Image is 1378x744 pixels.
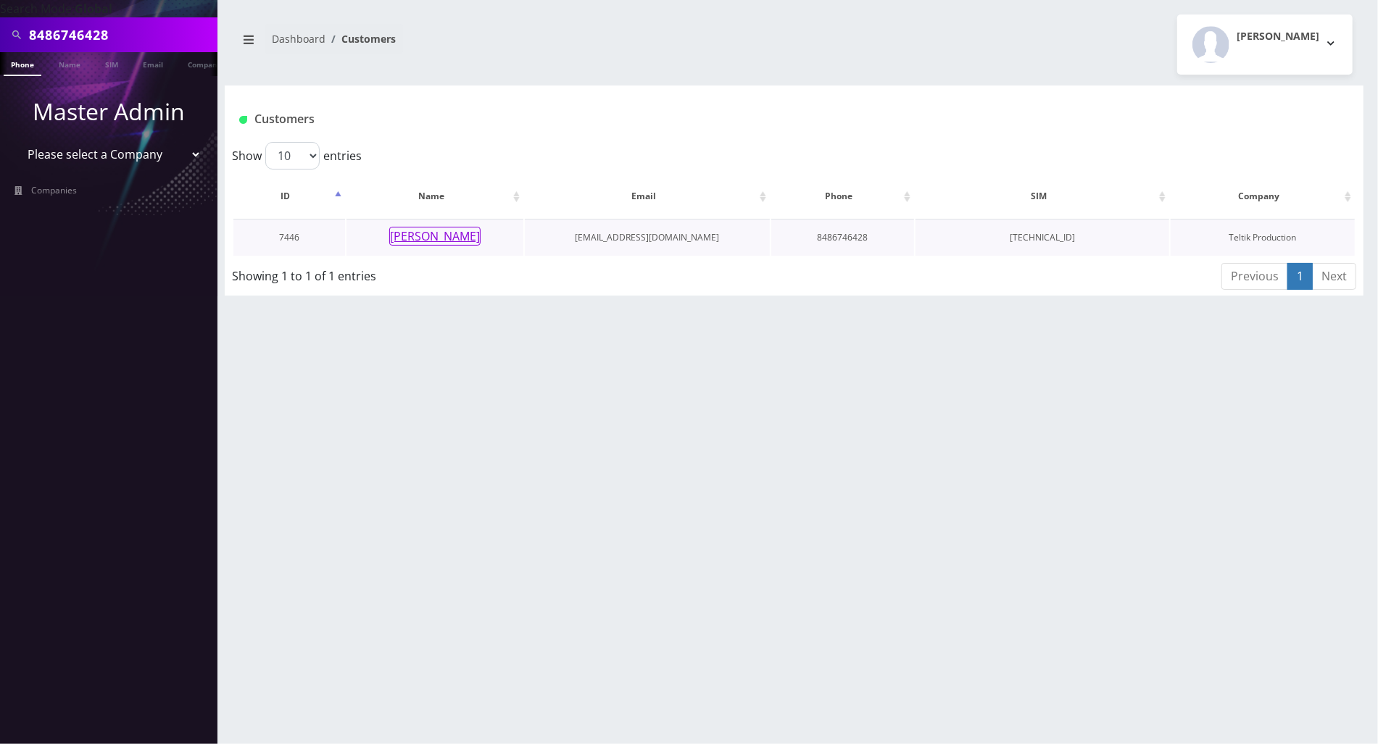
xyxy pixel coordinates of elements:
button: [PERSON_NAME] [389,227,481,246]
a: 1 [1287,263,1313,290]
td: Teltik Production [1171,219,1355,256]
a: Phone [4,52,41,76]
td: 8486746428 [771,219,914,256]
strong: Global [75,1,112,17]
span: Companies [32,184,78,196]
a: Next [1312,263,1356,290]
div: Showing 1 to 1 of 1 entries [232,262,689,285]
td: [EMAIL_ADDRESS][DOMAIN_NAME] [525,219,770,256]
a: Dashboard [272,32,325,46]
th: SIM: activate to sort column ascending [916,175,1169,217]
th: Email: activate to sort column ascending [525,175,770,217]
a: Company [180,52,229,75]
td: [TECHNICAL_ID] [916,219,1169,256]
select: Showentries [265,142,320,170]
label: Show entries [232,142,362,170]
li: Customers [325,31,396,46]
th: ID: activate to sort column descending [233,175,345,217]
td: 7446 [233,219,345,256]
button: [PERSON_NAME] [1177,14,1353,75]
nav: breadcrumb [236,24,784,65]
th: Phone: activate to sort column ascending [771,175,914,217]
a: Previous [1221,263,1288,290]
h1: Customers [239,112,1161,126]
th: Name: activate to sort column ascending [346,175,523,217]
a: Email [136,52,170,75]
a: Name [51,52,88,75]
h2: [PERSON_NAME] [1237,30,1319,43]
a: SIM [98,52,125,75]
input: Search All Companies [29,21,214,49]
th: Company: activate to sort column ascending [1171,175,1355,217]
